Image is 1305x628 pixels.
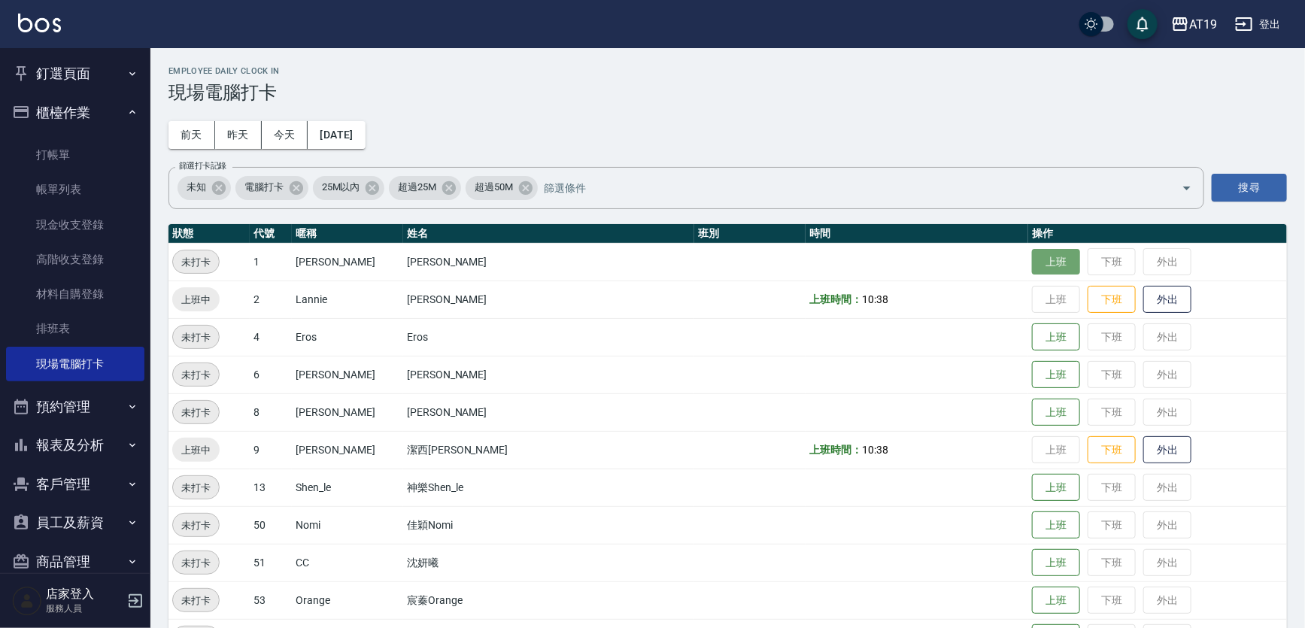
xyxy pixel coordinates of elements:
[403,318,694,356] td: Eros
[262,121,308,149] button: 今天
[403,506,694,544] td: 佳穎Nomi
[292,431,403,469] td: [PERSON_NAME]
[178,180,215,195] span: 未知
[172,292,220,308] span: 上班中
[1229,11,1287,38] button: 登出
[6,54,144,93] button: 釘選頁面
[403,431,694,469] td: 潔西[PERSON_NAME]
[6,542,144,581] button: 商品管理
[403,581,694,619] td: 宸蓁Orange
[1032,399,1080,426] button: 上班
[46,602,123,615] p: 服務人員
[292,506,403,544] td: Nomi
[250,506,292,544] td: 50
[1143,436,1191,464] button: 外出
[862,293,888,305] span: 10:38
[168,66,1287,76] h2: Employee Daily Clock In
[18,14,61,32] img: Logo
[292,356,403,393] td: [PERSON_NAME]
[809,444,862,456] b: 上班時間：
[6,426,144,465] button: 報表及分析
[250,224,292,244] th: 代號
[1189,15,1217,34] div: AT19
[250,281,292,318] td: 2
[1032,511,1080,539] button: 上班
[250,581,292,619] td: 53
[403,281,694,318] td: [PERSON_NAME]
[173,405,219,420] span: 未打卡
[403,393,694,431] td: [PERSON_NAME]
[292,243,403,281] td: [PERSON_NAME]
[403,469,694,506] td: 神樂Shen_le
[173,367,219,383] span: 未打卡
[250,431,292,469] td: 9
[235,176,308,200] div: 電腦打卡
[1032,361,1080,389] button: 上班
[1143,286,1191,314] button: 外出
[250,243,292,281] td: 1
[250,544,292,581] td: 51
[1175,176,1199,200] button: Open
[292,393,403,431] td: [PERSON_NAME]
[1165,9,1223,40] button: AT19
[862,444,888,456] span: 10:38
[179,160,226,171] label: 篩選打卡記錄
[178,176,231,200] div: 未知
[292,581,403,619] td: Orange
[12,586,42,616] img: Person
[173,329,219,345] span: 未打卡
[6,503,144,542] button: 員工及薪資
[250,318,292,356] td: 4
[1028,224,1287,244] th: 操作
[389,180,445,195] span: 超過25M
[6,277,144,311] a: 材料自購登錄
[1127,9,1158,39] button: save
[806,224,1028,244] th: 時間
[173,593,219,608] span: 未打卡
[168,121,215,149] button: 前天
[466,176,538,200] div: 超過50M
[313,180,369,195] span: 25M以內
[235,180,293,195] span: 電腦打卡
[172,442,220,458] span: 上班中
[292,318,403,356] td: Eros
[6,138,144,172] a: 打帳單
[173,517,219,533] span: 未打卡
[6,347,144,381] a: 現場電腦打卡
[292,224,403,244] th: 暱稱
[292,544,403,581] td: CC
[215,121,262,149] button: 昨天
[250,356,292,393] td: 6
[250,469,292,506] td: 13
[1088,286,1136,314] button: 下班
[6,311,144,346] a: 排班表
[6,172,144,207] a: 帳單列表
[173,555,219,571] span: 未打卡
[809,293,862,305] b: 上班時間：
[168,224,250,244] th: 狀態
[168,82,1287,103] h3: 現場電腦打卡
[389,176,461,200] div: 超過25M
[403,243,694,281] td: [PERSON_NAME]
[1212,174,1287,202] button: 搜尋
[6,208,144,242] a: 現金收支登錄
[308,121,365,149] button: [DATE]
[1032,323,1080,351] button: 上班
[6,387,144,426] button: 預約管理
[1032,549,1080,577] button: 上班
[6,242,144,277] a: 高階收支登錄
[250,393,292,431] td: 8
[403,356,694,393] td: [PERSON_NAME]
[173,254,219,270] span: 未打卡
[292,281,403,318] td: Lannie
[6,465,144,504] button: 客戶管理
[694,224,806,244] th: 班別
[1088,436,1136,464] button: 下班
[292,469,403,506] td: Shen_le
[46,587,123,602] h5: 店家登入
[466,180,522,195] span: 超過50M
[1032,249,1080,275] button: 上班
[540,174,1155,201] input: 篩選條件
[313,176,385,200] div: 25M以內
[173,480,219,496] span: 未打卡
